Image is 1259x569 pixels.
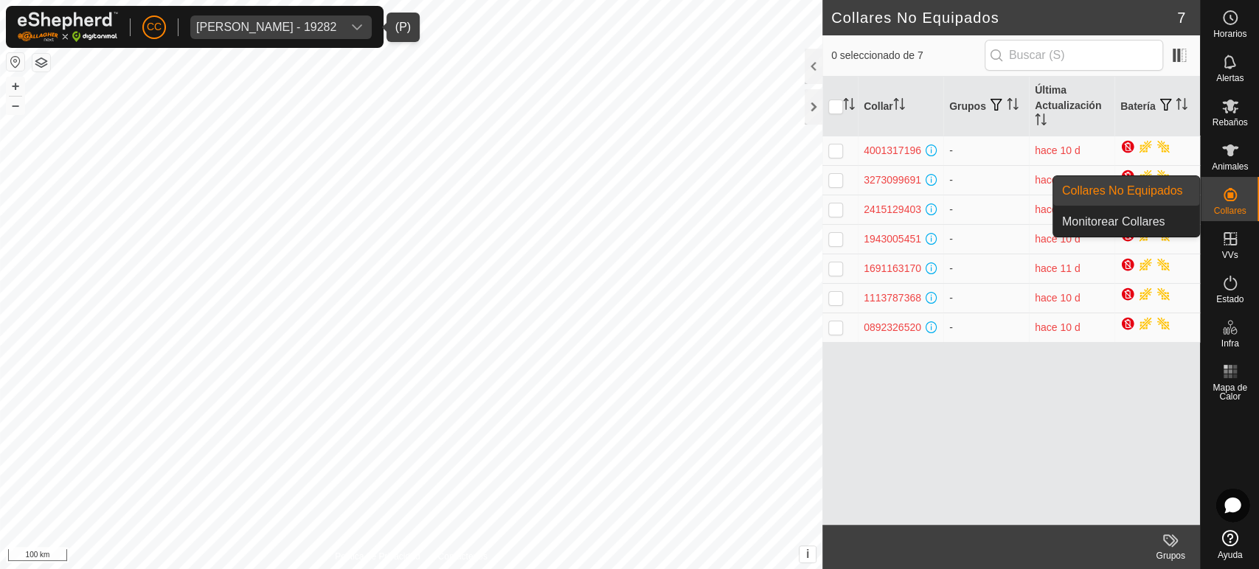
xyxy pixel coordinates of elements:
[1216,295,1244,304] span: Estado
[1216,74,1244,83] span: Alertas
[1035,174,1081,186] span: 12 ago 2025, 1:58
[1035,144,1081,156] span: 12 ago 2025, 9:04
[1212,118,1247,127] span: Rebaños
[437,550,487,563] a: Contáctenos
[985,40,1163,71] input: Buscar (S)
[864,172,921,188] div: 3273099691
[943,224,1029,254] td: -
[196,21,336,33] div: [PERSON_NAME] - 19282
[864,290,921,306] div: 1113787368
[1035,233,1081,245] span: 12 ago 2025, 1:58
[1218,551,1243,559] span: Ayuda
[943,313,1029,342] td: -
[1213,29,1246,38] span: Horarios
[1053,207,1199,237] a: Monitorear Collares
[864,202,921,217] div: 2415129403
[1213,206,1246,215] span: Collares
[1212,162,1248,171] span: Animales
[943,254,1029,283] td: -
[943,136,1029,165] td: -
[864,231,921,247] div: 1943005451
[1114,77,1200,136] th: Batería
[1204,383,1255,401] span: Mapa de Calor
[1035,116,1047,128] p-sorticon: Activar para ordenar
[806,548,809,560] span: i
[7,53,24,71] button: Restablecer Mapa
[1062,182,1183,200] span: Collares No Equipados
[1053,176,1199,206] a: Collares No Equipados
[843,100,855,112] p-sorticon: Activar para ordenar
[1062,213,1165,231] span: Monitorear Collares
[831,48,985,63] span: 0 seleccionado de 7
[864,261,921,276] div: 1691163170
[864,320,921,335] div: 0892326520
[858,77,943,136] th: Collar
[1221,251,1238,259] span: VVs
[831,9,1177,27] h2: Collares No Equipados
[943,165,1029,195] td: -
[893,100,905,112] p-sorticon: Activar para ordenar
[1035,262,1081,274] span: 11 ago 2025, 1:34
[1176,100,1187,112] p-sorticon: Activar para ordenar
[7,97,24,114] button: –
[1007,100,1019,112] p-sorticon: Activar para ordenar
[32,54,50,71] button: Capas del Mapa
[18,12,118,42] img: Logo Gallagher
[943,77,1029,136] th: Grupos
[342,15,372,39] div: dropdown trigger
[1177,7,1185,29] span: 7
[1201,524,1259,565] a: Ayuda
[190,15,342,39] span: Cesar Lopez Moledo - 19282
[1035,292,1081,304] span: 12 ago 2025, 2:04
[1035,203,1081,215] span: 11 ago 2025, 3:34
[800,546,816,562] button: i
[335,550,420,563] a: Política de Privacidad
[7,77,24,95] button: +
[147,19,162,35] span: CC
[1029,77,1114,136] th: Última Actualización
[864,143,921,158] div: 4001317196
[1035,321,1081,333] span: 12 ago 2025, 1:58
[943,195,1029,224] td: -
[943,283,1029,313] td: -
[1221,339,1238,348] span: Infra
[1141,549,1200,562] div: Grupos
